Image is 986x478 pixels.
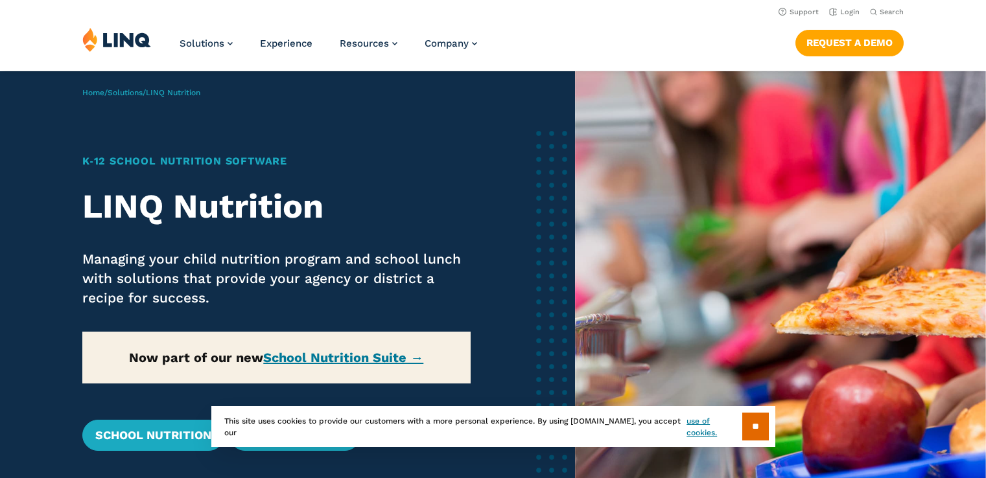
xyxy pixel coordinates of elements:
a: School Nutrition [82,420,224,451]
a: Home [82,88,104,97]
a: Company [425,38,477,49]
a: Solutions [108,88,143,97]
span: Company [425,38,469,49]
span: Search [880,8,904,16]
span: Solutions [180,38,224,49]
h1: K‑12 School Nutrition Software [82,154,471,169]
a: Login [829,8,860,16]
a: Solutions [180,38,233,49]
div: This site uses cookies to provide our customers with a more personal experience. By using [DOMAIN... [211,406,775,447]
span: Resources [340,38,389,49]
a: Request a Demo [795,30,904,56]
a: Support [779,8,819,16]
button: Open Search Bar [870,7,904,17]
strong: Now part of our new [129,350,423,365]
span: / / [82,88,200,97]
span: LINQ Nutrition [146,88,200,97]
a: Resources [340,38,397,49]
a: use of cookies. [687,415,742,438]
a: Experience [260,38,312,49]
nav: Primary Navigation [180,27,477,70]
strong: LINQ Nutrition [82,187,323,226]
a: School Nutrition Suite → [263,350,423,365]
nav: Button Navigation [795,27,904,56]
img: LINQ | K‑12 Software [82,27,151,52]
p: Managing your child nutrition program and school lunch with solutions that provide your agency or... [82,249,471,308]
